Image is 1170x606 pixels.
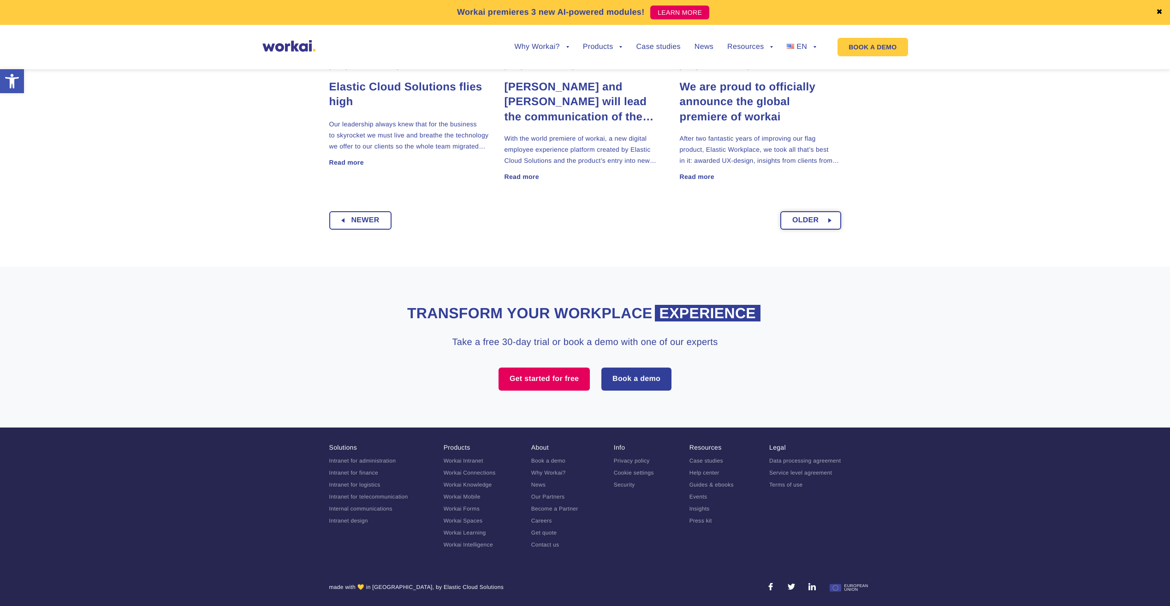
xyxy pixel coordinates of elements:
a: Guides & ebooks [689,481,734,488]
a: LEARN MORE [650,6,709,19]
a: Help center [689,469,719,476]
a: Data processing agreement [769,457,841,464]
a: News [531,481,546,488]
a: News [695,43,713,51]
a: Intranet for administration [329,457,396,464]
h2: Transform your workplace [329,303,841,323]
a: Events [689,493,707,500]
a: Read more [680,173,714,180]
a: Intranet for telecommunication [329,493,408,500]
p: Our leadership always knew that for the business to skyrocket we must live and breathe the techno... [329,119,491,152]
a: Workai Intranet [444,457,483,464]
a: Workai Knowledge [444,481,492,488]
span: Older [792,212,819,229]
a: Why Workai? [531,469,566,476]
h3: Take a free 30-day trial or book a demo with one of our experts [378,335,793,349]
a: Get started for free [499,368,590,391]
a: Case studies [636,43,680,51]
a: Careers [531,517,552,524]
p: Workai premieres 3 new AI-powered modules! [457,6,645,18]
a: Get quote [531,529,557,536]
a: Why Workai? [514,43,569,51]
a: Press kit [689,517,712,524]
a: Become a Partner [531,505,578,512]
a: Intranet for finance [329,469,378,476]
a: Solutions [329,444,357,451]
a: Older [780,211,841,230]
a: Service level agreement [769,469,832,476]
a: ✖ [1156,9,1163,16]
a: Insights [689,505,710,512]
a: Book a demo [601,368,671,391]
a: Intranet design [329,517,368,524]
a: Read more [329,159,364,166]
a: Workai Intelligence [444,541,493,548]
a: BOOK A DEMO [837,38,908,56]
span: Newer [351,212,380,229]
a: Intranet for logistics [329,481,380,488]
a: Workai Learning [444,529,486,536]
a: Our Partners [531,493,565,500]
a: Read more [505,173,539,180]
a: Products [583,43,623,51]
a: Legal [769,444,786,451]
a: Terms of use [769,481,803,488]
a: Newer [329,211,392,230]
a: Resources [689,444,722,451]
a: About [531,444,549,451]
a: Resources [727,43,773,51]
p: With the world premiere of workai, a new digital employee experience platform created by Elastic ... [505,133,666,166]
a: Security [614,481,635,488]
a: Internal communications [329,505,392,512]
a: Info [614,444,625,451]
a: Privacy policy [614,457,650,464]
p: After two fantastic years of improving our flag product, Elastic Workplace, we took all that’s be... [680,133,841,166]
a: [PERSON_NAME] and [PERSON_NAME] will lead the communication of the new product in Elastic Cloud S... [505,80,666,124]
a: Workai Connections [444,469,496,476]
a: Case studies [689,457,723,464]
a: Workai Mobile [444,493,481,500]
a: Workai Forms [444,505,480,512]
span: experience [655,305,760,321]
a: Elastic Cloud Solutions flies high [329,80,491,110]
div: made with 💛 in [GEOGRAPHIC_DATA], by Elastic Cloud Solutions [329,583,504,595]
a: Products [444,444,470,451]
span: EN [796,43,807,51]
a: Workai Spaces [444,517,483,524]
a: We are proud to officially announce the global premiere of workai [680,80,841,124]
a: Contact us [531,541,559,548]
a: Book a demo [531,457,565,464]
a: Cookie settings [614,469,654,476]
